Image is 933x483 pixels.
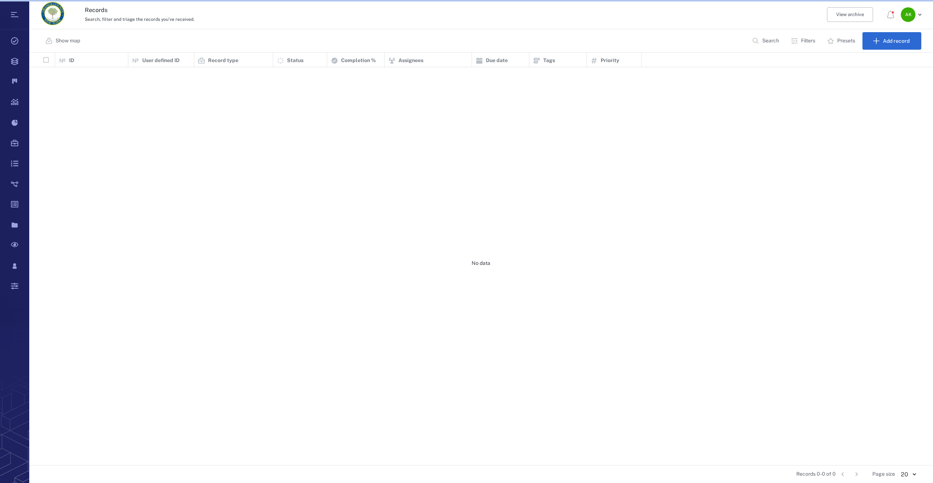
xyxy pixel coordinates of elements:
[287,57,303,64] p: Status
[85,6,668,15] h3: Records
[398,57,423,64] p: Assignees
[85,17,194,22] span: Search, filter and triage the records you've received.
[796,471,836,478] span: Records 0-0 of 0
[56,37,80,45] p: Show map
[41,32,86,50] button: Show map
[895,470,921,479] div: 20
[486,57,508,64] p: Due date
[901,7,915,22] div: A K
[208,57,238,64] p: Record type
[41,2,64,25] img: Orange County Planning Department logo
[762,37,779,45] p: Search
[823,32,861,50] button: Presets
[786,32,821,50] button: Filters
[69,57,74,64] p: ID
[748,32,785,50] button: Search
[41,2,64,28] a: Go home
[801,37,815,45] p: Filters
[827,7,873,22] button: View archive
[543,57,555,64] p: Tags
[341,57,376,64] p: Completion %
[142,57,180,64] p: User defined ID
[601,57,619,64] p: Priority
[901,7,924,22] button: AK
[836,468,864,480] nav: pagination navigation
[862,32,921,50] button: Add record
[29,67,933,459] div: No data
[872,471,895,478] span: Page size
[837,37,855,45] p: Presets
